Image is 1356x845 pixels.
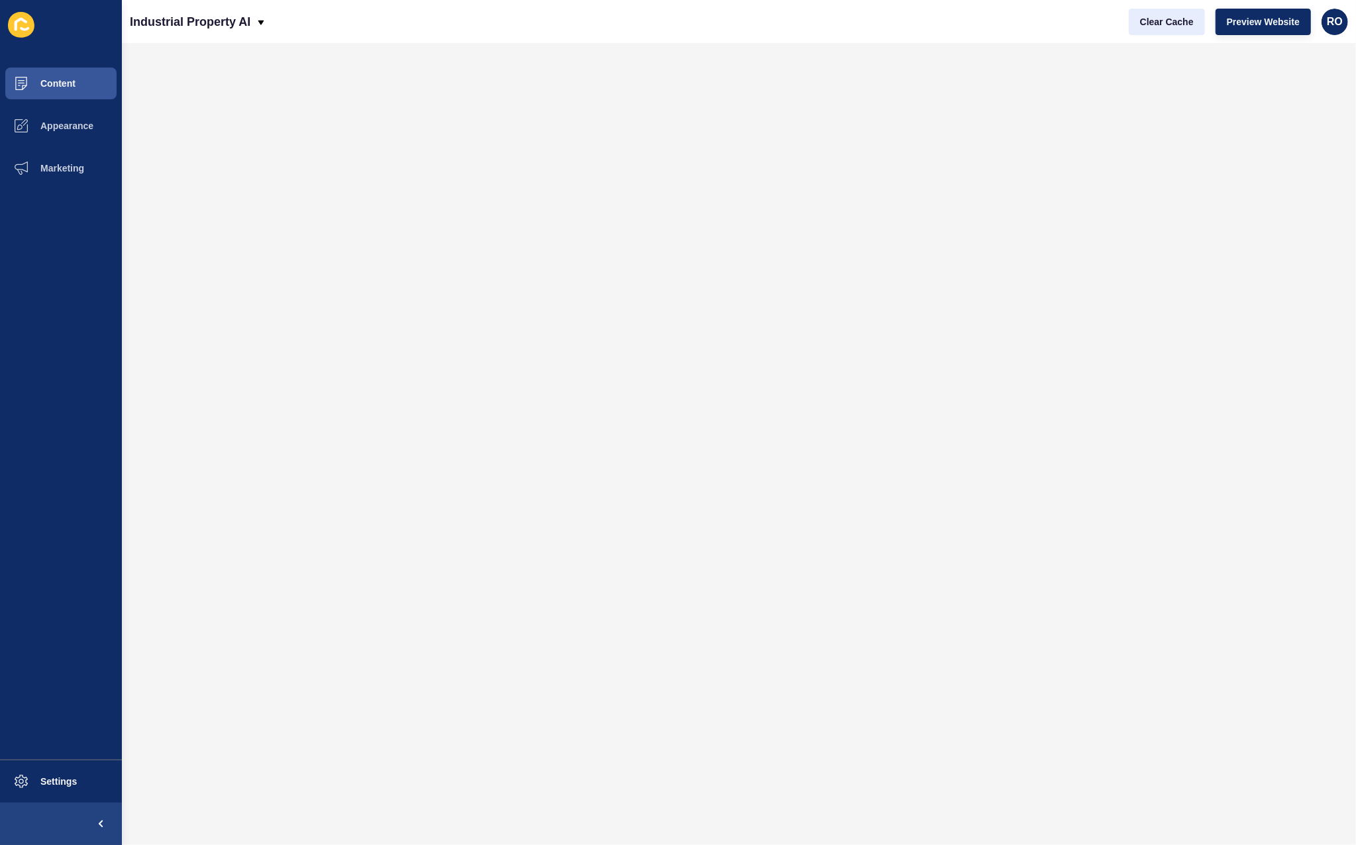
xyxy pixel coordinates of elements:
button: Clear Cache [1129,9,1205,35]
span: RO [1327,15,1343,28]
span: Clear Cache [1140,15,1194,28]
span: Preview Website [1227,15,1300,28]
button: Preview Website [1216,9,1311,35]
p: Industrial Property AI [130,5,250,38]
